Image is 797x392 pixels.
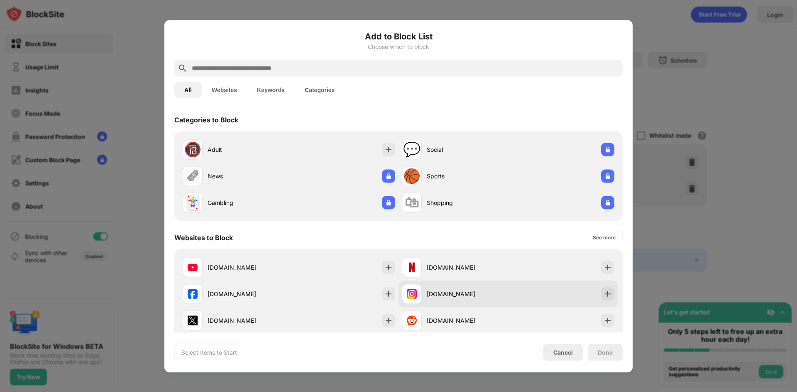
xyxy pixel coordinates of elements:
[407,289,417,299] img: favicons
[188,315,198,325] img: favicons
[174,81,202,98] button: All
[427,145,508,154] div: Social
[202,81,247,98] button: Websites
[407,315,417,325] img: favicons
[247,81,295,98] button: Keywords
[181,348,237,356] div: Select Items to Start
[174,115,238,124] div: Categories to Block
[427,263,508,272] div: [DOMAIN_NAME]
[186,168,200,185] div: 🗞
[427,198,508,207] div: Shopping
[208,263,289,272] div: [DOMAIN_NAME]
[427,290,508,298] div: [DOMAIN_NAME]
[178,63,188,73] img: search.svg
[403,141,421,158] div: 💬
[208,290,289,298] div: [DOMAIN_NAME]
[407,262,417,272] img: favicons
[174,43,623,50] div: Choose which to block
[184,141,201,158] div: 🔞
[593,233,616,241] div: See more
[427,172,508,180] div: Sports
[403,168,421,185] div: 🏀
[208,172,289,180] div: News
[174,233,233,241] div: Websites to Block
[188,262,198,272] img: favicons
[208,145,289,154] div: Adult
[208,316,289,325] div: [DOMAIN_NAME]
[174,30,623,42] h6: Add to Block List
[427,316,508,325] div: [DOMAIN_NAME]
[208,198,289,207] div: Gambling
[184,194,201,211] div: 🃏
[553,349,573,356] div: Cancel
[598,349,613,355] div: Done
[405,194,419,211] div: 🛍
[188,289,198,299] img: favicons
[295,81,345,98] button: Categories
